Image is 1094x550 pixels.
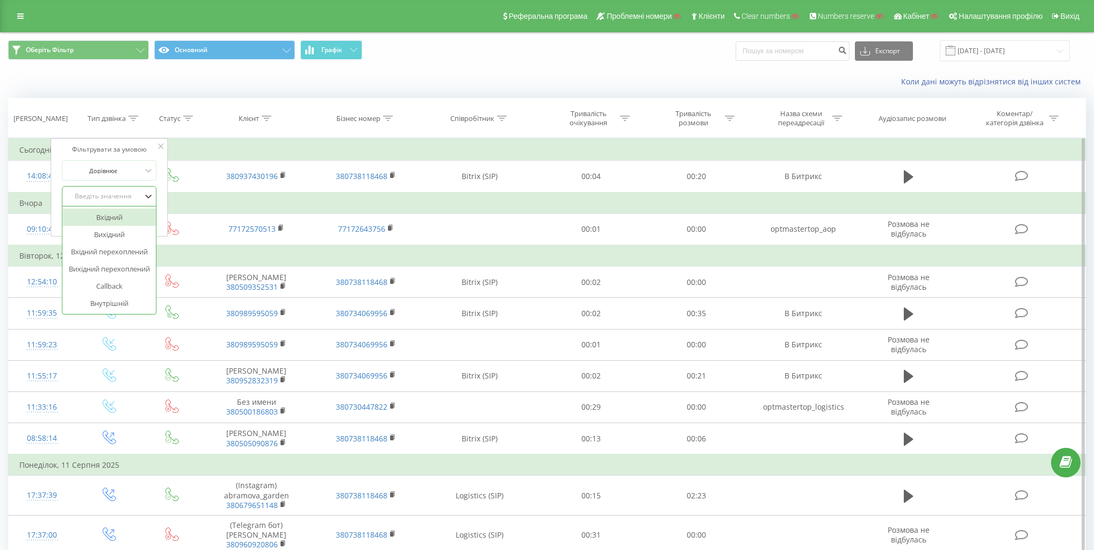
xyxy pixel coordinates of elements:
td: Без имени [202,391,312,423]
td: В Битрикс [749,329,859,360]
td: 00:13 [538,423,644,455]
td: Вчора [9,192,1086,214]
td: [PERSON_NAME] [202,423,312,455]
span: Clear numbers [742,12,790,20]
div: Вхідний перехоплений [63,243,156,260]
div: 17:37:00 [19,525,65,546]
td: 00:29 [538,391,644,423]
td: В Битрикс [749,298,859,329]
td: Bitrix (SIP) [421,267,538,298]
div: Співробітник [450,114,494,123]
div: Фільтрувати за умовою [62,144,157,155]
a: 380738118468 [336,530,387,540]
a: 380960920806 [226,539,278,549]
span: Розмова не відбулась [888,525,930,545]
div: 11:59:23 [19,334,65,355]
td: 00:02 [538,360,644,391]
td: 00:21 [644,360,749,391]
a: 380738118468 [336,433,387,444]
div: [PERSON_NAME] [13,114,68,123]
div: 08:58:14 [19,428,65,449]
span: Вихід [1061,12,1079,20]
div: 14:08:40 [19,166,65,187]
button: Оберіть Фільтр [8,40,149,60]
div: Аудіозапис розмови [879,114,946,123]
div: Вихідний перехоплений [63,260,156,277]
div: 09:10:46 [19,219,65,240]
span: Проблемні номери [607,12,672,20]
td: 00:00 [644,267,749,298]
span: Numbers reserve [818,12,874,20]
span: Розмова не відбулась [888,334,930,354]
td: Сьогодні [9,139,1086,161]
div: Бізнес номер [336,114,380,123]
td: 00:02 [538,298,644,329]
td: Bitrix (SIP) [421,161,538,192]
a: 77172643756 [338,224,385,234]
td: 00:04 [538,161,644,192]
td: Bitrix (SIP) [421,423,538,455]
td: 00:01 [538,329,644,360]
div: 11:59:35 [19,303,65,324]
a: 77172570513 [228,224,276,234]
a: 380952832319 [226,375,278,385]
span: Графік [321,46,342,54]
td: optmastertop_logistics [749,391,859,423]
td: 00:15 [538,476,644,516]
span: Налаштування профілю [959,12,1042,20]
a: 380730447822 [336,402,387,412]
td: (Instagram) abramova_garden [202,476,312,516]
span: Розмова не відбулась [888,219,930,239]
td: optmastertop_aop [749,213,859,245]
td: Logistics (SIP) [421,476,538,516]
td: [PERSON_NAME] [202,267,312,298]
td: 00:01 [538,213,644,245]
td: 02:23 [644,476,749,516]
a: 380500186803 [226,406,278,417]
td: 00:00 [644,391,749,423]
div: 11:55:17 [19,366,65,387]
a: 380989595059 [226,339,278,349]
span: Реферальна програма [509,12,588,20]
span: Клієнти [699,12,725,20]
div: Назва схеми переадресації [772,109,830,127]
td: 00:00 [644,329,749,360]
a: 380989595059 [226,308,278,318]
span: Розмова не відбулась [888,397,930,417]
div: Введіть значення [66,192,142,201]
button: Експорт [855,41,913,61]
input: Пошук за номером [736,41,850,61]
a: 380738118468 [336,277,387,287]
div: Внутрішній [63,295,156,312]
td: 00:02 [538,267,644,298]
a: 380738118468 [336,171,387,181]
td: 00:00 [644,213,749,245]
a: Коли дані можуть відрізнятися вiд інших систем [901,76,1086,87]
td: В Битрикс [749,360,859,391]
a: 380509352531 [226,282,278,292]
td: Bitrix (SIP) [421,360,538,391]
a: 380738118468 [336,490,387,501]
td: Понеділок, 11 Серпня 2025 [9,454,1086,476]
a: 380734069956 [336,370,387,381]
div: Вихідний [63,226,156,243]
div: Тривалість очікування [560,109,617,127]
td: [PERSON_NAME] [202,360,312,391]
div: 11:33:16 [19,397,65,418]
a: 380937430196 [226,171,278,181]
span: Кабінет [903,12,930,20]
div: Клієнт [239,114,259,123]
div: Тривалість розмови [665,109,722,127]
span: Розмова не відбулась [888,272,930,292]
td: 00:20 [644,161,749,192]
div: Статус [159,114,181,123]
div: 12:54:10 [19,272,65,292]
div: Коментар/категорія дзвінка [983,109,1046,127]
td: 00:06 [644,423,749,455]
a: 380734069956 [336,308,387,318]
td: Bitrix (SIP) [421,298,538,329]
button: Графік [300,40,362,60]
td: 00:35 [644,298,749,329]
td: Вівторок, 12 Серпня 2025 [9,245,1086,267]
div: Тип дзвінка [88,114,126,123]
